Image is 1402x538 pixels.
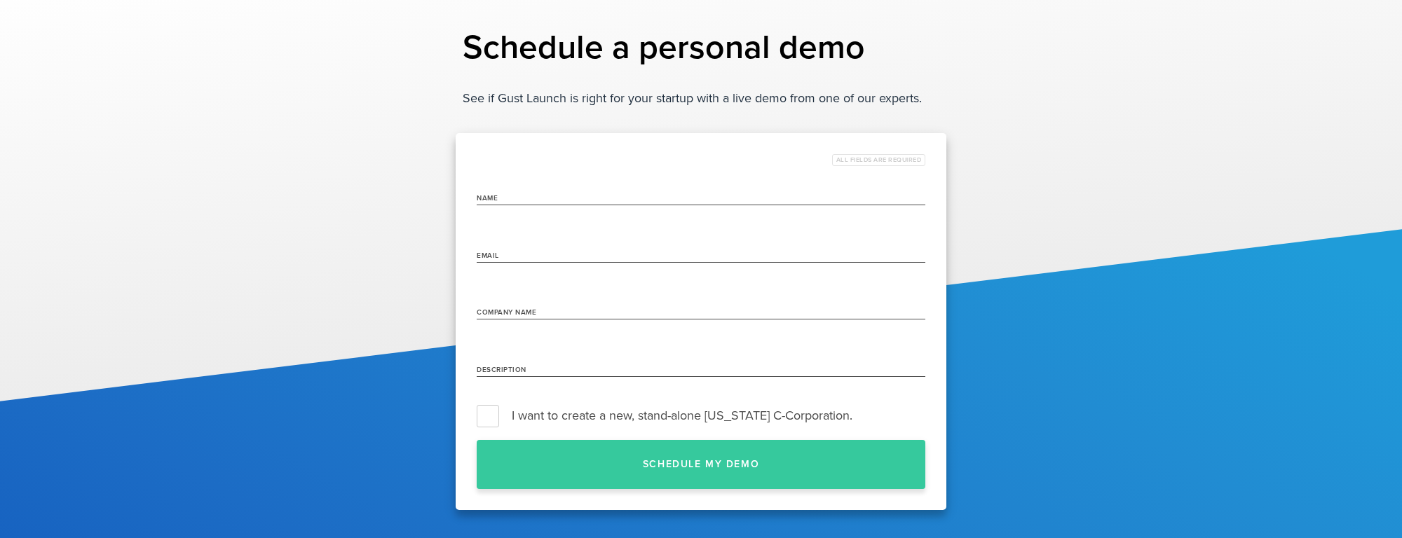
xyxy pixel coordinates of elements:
label: Company Name [477,310,536,316]
label: I want to create a new, stand-alone [US_STATE] C-Corporation. [477,405,925,426]
p: See if Gust Launch is right for your startup with a live demo from one of our experts. [463,90,939,106]
h1: Schedule a personal demo [463,28,939,69]
button: Schedule my demo [477,440,925,489]
label: Description [477,367,526,373]
label: name [477,195,498,202]
label: Email [477,253,499,259]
